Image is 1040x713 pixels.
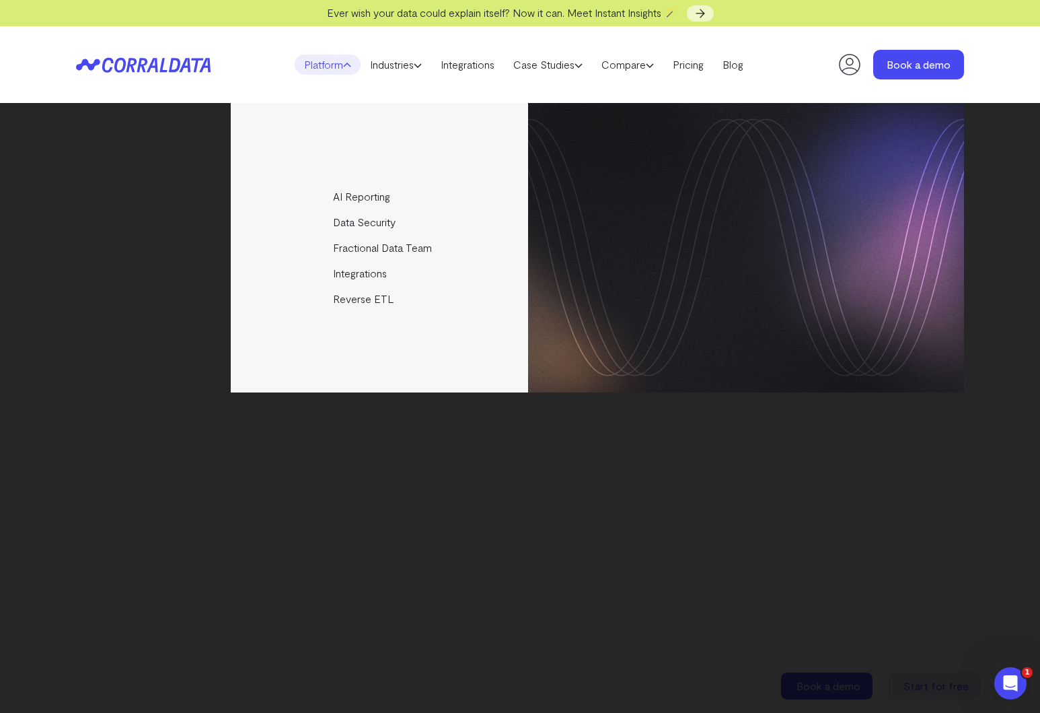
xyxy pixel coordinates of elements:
a: Integrations [431,55,504,75]
a: Book a demo [873,50,964,79]
iframe: Intercom live chat [994,667,1027,700]
a: Integrations [231,261,530,286]
a: Platform [295,55,361,75]
a: Pricing [663,55,713,75]
a: Data Security [231,209,530,235]
a: AI Reporting [231,184,530,209]
a: Reverse ETL [231,286,530,312]
span: Ever wish your data could explain itself? Now it can. Meet Instant Insights 🪄 [327,6,677,19]
span: 1 [1022,667,1033,678]
a: Industries [361,55,431,75]
a: Case Studies [504,55,592,75]
a: Blog [713,55,753,75]
a: Compare [592,55,663,75]
a: Fractional Data Team [231,235,530,261]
